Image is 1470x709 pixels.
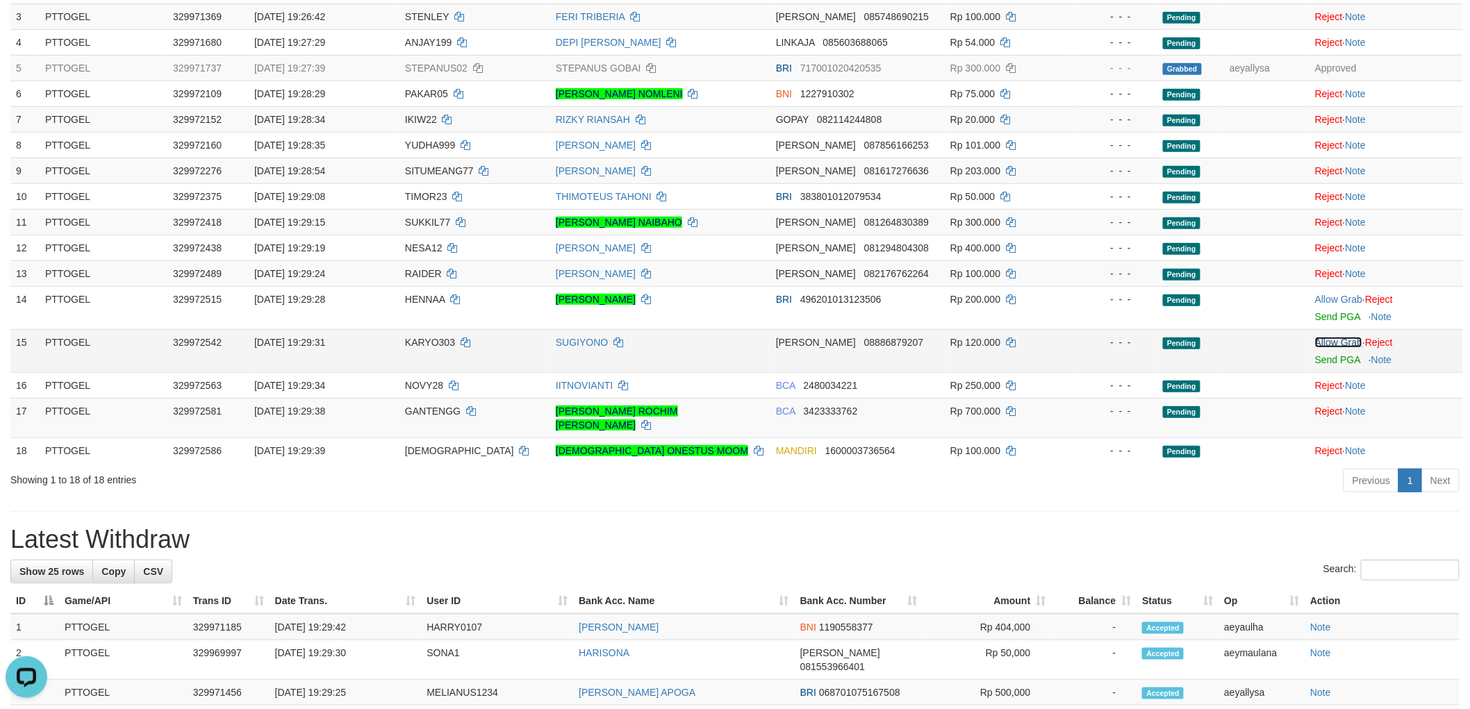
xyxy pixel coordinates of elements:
[1310,622,1331,633] a: Note
[19,566,84,577] span: Show 25 rows
[1346,114,1366,125] a: Note
[254,242,325,253] span: [DATE] 19:29:19
[405,445,514,456] span: [DEMOGRAPHIC_DATA]
[1315,191,1343,202] a: Reject
[1315,242,1343,253] a: Reject
[1346,217,1366,228] a: Note
[173,268,222,279] span: 329972489
[950,37,996,48] span: Rp 54.000
[40,235,167,260] td: PTTOGEL
[1346,191,1366,202] a: Note
[40,158,167,183] td: PTTOGEL
[776,294,792,305] span: BRI
[1346,165,1366,176] a: Note
[270,614,422,640] td: [DATE] 19:29:42
[1163,166,1200,178] span: Pending
[1310,235,1463,260] td: ·
[40,329,167,372] td: PTTOGEL
[188,588,270,614] th: Trans ID: activate to sort column ascending
[573,588,795,614] th: Bank Acc. Name: activate to sort column ascending
[800,661,865,672] span: Copy 081553966401 to clipboard
[173,242,222,253] span: 329972438
[1315,165,1343,176] a: Reject
[804,406,858,417] span: Copy 3423333762 to clipboard
[1078,10,1152,24] div: - - -
[1315,294,1365,305] span: ·
[254,62,325,74] span: [DATE] 19:27:39
[1163,12,1200,24] span: Pending
[1310,106,1463,132] td: ·
[1344,469,1399,492] a: Previous
[405,62,468,74] span: STEPANUS02
[270,640,422,680] td: [DATE] 19:29:30
[1346,445,1366,456] a: Note
[579,622,659,633] a: [PERSON_NAME]
[40,132,167,158] td: PTTOGEL
[1315,445,1343,456] a: Reject
[173,165,222,176] span: 329972276
[40,106,167,132] td: PTTOGEL
[10,81,40,106] td: 6
[173,445,222,456] span: 329972586
[1310,647,1331,658] a: Note
[1078,164,1152,178] div: - - -
[1163,446,1200,458] span: Pending
[405,114,437,125] span: IKIW22
[1310,29,1463,55] td: ·
[1310,329,1463,372] td: ·
[1078,87,1152,101] div: - - -
[950,114,996,125] span: Rp 20.000
[1315,354,1360,365] a: Send PGA
[254,337,325,348] span: [DATE] 19:29:31
[950,294,1000,305] span: Rp 200.000
[270,680,422,706] td: [DATE] 19:29:25
[1052,588,1137,614] th: Balance: activate to sort column ascending
[800,687,816,698] span: BRI
[143,566,163,577] span: CSV
[1310,398,1463,437] td: ·
[59,680,188,706] td: PTTOGEL
[1315,380,1343,391] a: Reject
[173,11,222,22] span: 329971369
[10,398,40,437] td: 17
[405,11,449,22] span: STENLEY
[254,268,325,279] span: [DATE] 19:29:24
[1361,560,1460,581] input: Search:
[10,132,40,158] td: 8
[405,380,443,391] span: NOVY28
[950,242,1000,253] span: Rp 400.000
[173,88,222,99] span: 329972109
[254,37,325,48] span: [DATE] 19:27:29
[405,268,442,279] span: RAIDER
[405,165,474,176] span: SITUMEANG77
[1310,3,1463,29] td: ·
[405,294,445,305] span: HENNAA
[864,268,929,279] span: Copy 082176762264 to clipboard
[1310,286,1463,329] td: ·
[1078,138,1152,152] div: - - -
[864,217,929,228] span: Copy 081264830389 to clipboard
[188,640,270,680] td: 329969997
[254,165,325,176] span: [DATE] 19:28:54
[1305,588,1460,614] th: Action
[101,566,126,577] span: Copy
[1310,132,1463,158] td: ·
[405,191,447,202] span: TIMOR23
[923,614,1052,640] td: Rp 404,000
[1078,241,1152,255] div: - - -
[819,687,900,698] span: Copy 068701075167508 to clipboard
[1315,337,1362,348] a: Allow Grab
[10,158,40,183] td: 9
[823,37,888,48] span: Copy 085603688065 to clipboard
[1310,687,1331,698] a: Note
[923,640,1052,680] td: Rp 50,000
[864,11,929,22] span: Copy 085748690215 to clipboard
[188,614,270,640] td: 329971185
[173,62,222,74] span: 329971737
[254,406,325,417] span: [DATE] 19:29:38
[1078,267,1152,281] div: - - -
[950,191,996,202] span: Rp 50.000
[1365,337,1393,348] a: Reject
[10,614,59,640] td: 1
[1310,81,1463,106] td: ·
